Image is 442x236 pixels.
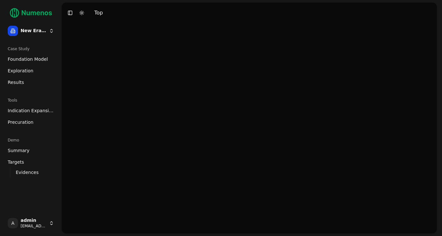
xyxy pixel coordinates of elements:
[8,107,54,114] span: Indication Expansion
[5,23,57,39] button: New Era Therapeutics
[5,77,57,87] a: Results
[21,223,46,229] span: [EMAIL_ADDRESS]
[5,215,57,231] button: Aadmin[EMAIL_ADDRESS]
[94,9,103,17] div: Top
[5,5,57,21] img: Numenos
[8,79,24,86] span: Results
[8,68,33,74] span: Exploration
[8,56,48,62] span: Foundation Model
[8,218,18,228] span: A
[13,168,49,177] a: Evidences
[8,119,33,125] span: Precuration
[5,157,57,167] a: Targets
[5,54,57,64] a: Foundation Model
[5,145,57,156] a: Summary
[8,159,24,165] span: Targets
[5,135,57,145] div: Demo
[16,169,39,176] span: Evidences
[8,147,30,154] span: Summary
[5,66,57,76] a: Exploration
[21,218,46,223] span: admin
[5,117,57,127] a: Precuration
[21,28,46,34] span: New Era Therapeutics
[5,95,57,105] div: Tools
[5,44,57,54] div: Case Study
[5,105,57,116] a: Indication Expansion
